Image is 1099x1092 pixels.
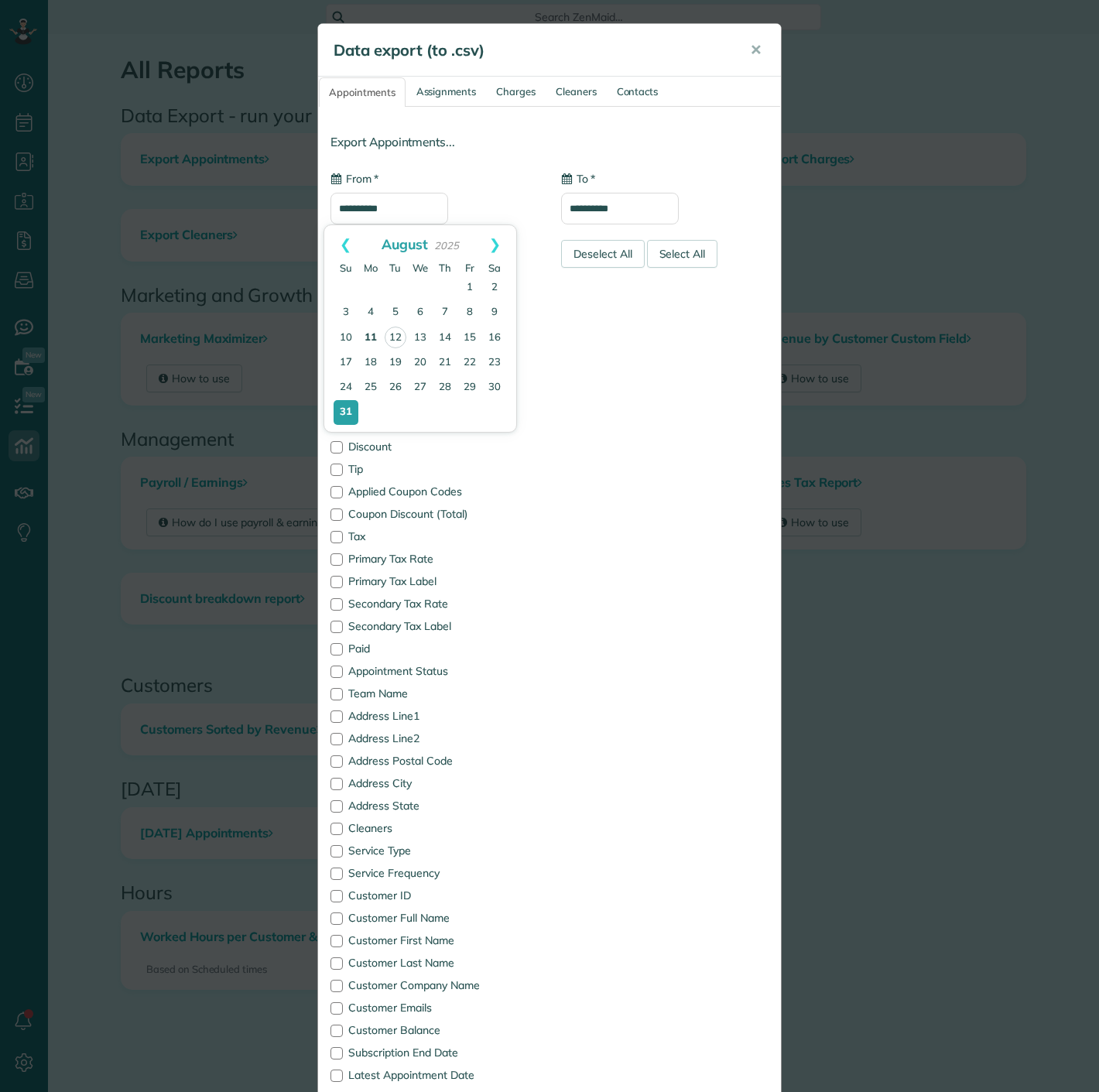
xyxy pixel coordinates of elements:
[488,262,501,274] span: Saturday
[330,755,538,766] label: Address Postal Code
[330,733,538,744] label: Address Line2
[330,868,538,878] label: Service Frequency
[324,225,367,264] a: Prev
[433,375,457,400] a: 28
[330,823,538,834] label: Cleaners
[546,77,606,106] a: Cleaners
[561,171,595,187] label: To
[482,300,507,325] a: 9
[330,621,538,632] label: Secondary Tax Label
[482,375,507,400] a: 30
[319,77,406,107] a: Appointments
[330,508,538,519] label: Coupon Discount (Total)
[330,710,538,721] label: Address Line1
[433,351,457,375] a: 21
[647,240,718,268] div: Select All
[408,300,433,325] a: 6
[439,262,451,274] span: Thursday
[457,351,482,375] a: 22
[330,1025,538,1036] label: Customer Balance
[457,375,482,400] a: 29
[383,351,408,375] a: 19
[334,400,358,425] a: 31
[330,778,538,789] label: Address City
[408,375,433,400] a: 27
[608,77,668,106] a: Contacts
[334,39,728,61] h5: Data export (to .csv)
[385,327,406,348] a: 12
[330,531,538,542] label: Tax
[408,326,433,351] a: 13
[330,666,538,676] label: Appointment Status
[482,351,507,375] a: 23
[358,351,383,375] a: 18
[330,486,538,497] label: Applied Coupon Codes
[364,262,378,274] span: Monday
[330,800,538,811] label: Address State
[750,41,762,59] span: ✕
[330,1070,538,1080] label: Latest Appointment Date
[457,326,482,351] a: 15
[330,980,538,991] label: Customer Company Name
[330,576,538,587] label: Primary Tax Label
[330,688,538,699] label: Team Name
[383,375,408,400] a: 26
[474,225,516,264] a: Next
[330,464,538,474] label: Tip
[457,276,482,300] a: 1
[358,375,383,400] a: 25
[358,326,383,351] a: 11
[330,441,538,452] label: Discount
[561,240,645,268] div: Deselect All
[330,845,538,856] label: Service Type
[465,262,474,274] span: Friday
[383,300,408,325] a: 5
[433,326,457,351] a: 14
[358,300,383,325] a: 4
[413,262,428,274] span: Wednesday
[334,300,358,325] a: 3
[330,957,538,968] label: Customer Last Name
[389,262,401,274] span: Tuesday
[330,553,538,564] label: Primary Tax Rate
[330,135,769,149] h4: Export Appointments...
[334,351,358,375] a: 17
[482,276,507,300] a: 2
[434,239,459,252] span: 2025
[487,77,545,106] a: Charges
[330,912,538,923] label: Customer Full Name
[334,326,358,351] a: 10
[340,262,352,274] span: Sunday
[330,171,378,187] label: From
[408,351,433,375] a: 20
[330,1002,538,1013] label: Customer Emails
[330,890,538,901] label: Customer ID
[407,77,486,106] a: Assignments
[433,300,457,325] a: 7
[382,235,428,252] span: August
[482,326,507,351] a: 16
[334,375,358,400] a: 24
[330,643,538,654] label: Paid
[457,300,482,325] a: 8
[330,935,538,946] label: Customer First Name
[330,1047,538,1058] label: Subscription End Date
[330,598,538,609] label: Secondary Tax Rate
